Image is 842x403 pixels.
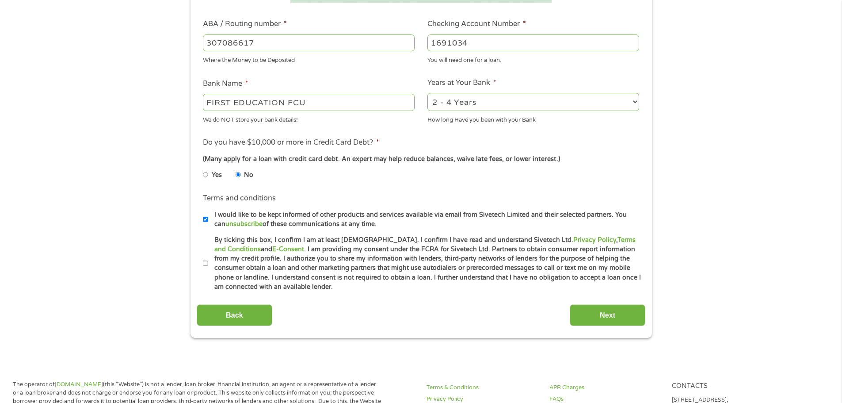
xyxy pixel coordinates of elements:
label: Checking Account Number [427,19,526,29]
input: 263177916 [203,35,415,51]
label: Do you have $10,000 or more in Credit Card Debt? [203,138,379,147]
a: unsubscribe [225,220,263,228]
label: Years at Your Bank [427,78,496,88]
input: Back [197,304,272,326]
label: By ticking this box, I confirm I am at least [DEMOGRAPHIC_DATA]. I confirm I have read and unders... [208,235,642,292]
h4: Contacts [672,382,784,391]
a: APR Charges [549,384,662,392]
a: Terms & Conditions [427,384,539,392]
div: We do NOT store your bank details! [203,112,415,124]
div: How long Have you been with your Bank [427,112,639,124]
label: ABA / Routing number [203,19,287,29]
a: [DOMAIN_NAME] [55,381,103,388]
div: You will need one for a loan. [427,53,639,65]
a: Privacy Policy [573,236,616,244]
a: Terms and Conditions [214,236,636,253]
a: E-Consent [272,246,304,253]
label: No [244,170,253,180]
input: Next [570,304,645,326]
input: 345634636 [427,35,639,51]
div: (Many apply for a loan with credit card debt. An expert may help reduce balances, waive late fees... [203,154,639,164]
div: Where the Money to be Deposited [203,53,415,65]
label: Yes [212,170,222,180]
label: Bank Name [203,79,248,88]
label: I would like to be kept informed of other products and services available via email from Sivetech... [208,210,642,229]
label: Terms and conditions [203,194,276,203]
